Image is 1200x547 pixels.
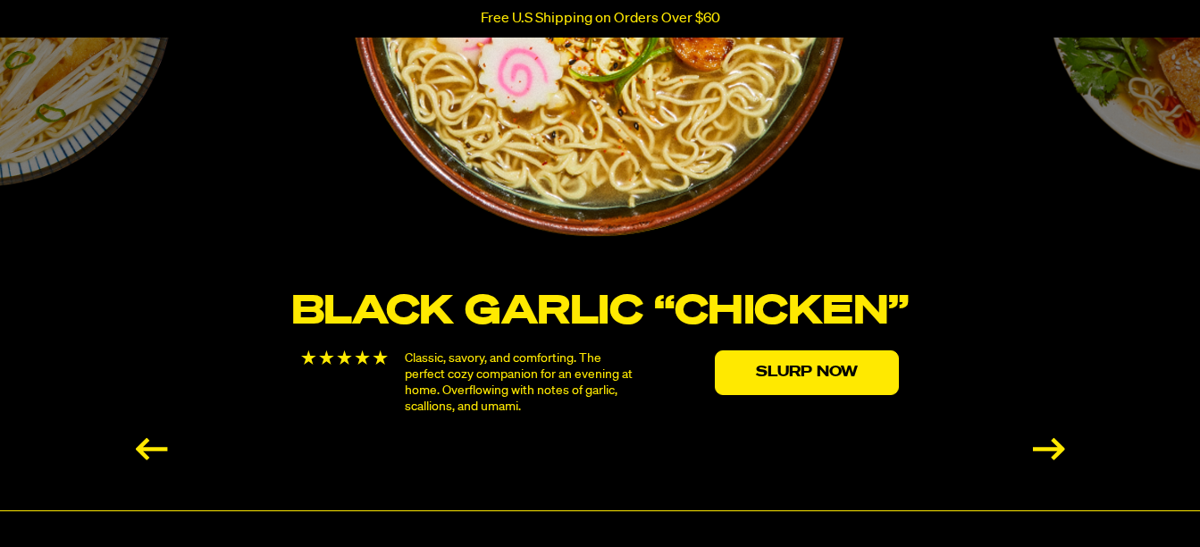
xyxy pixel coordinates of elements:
p: Classic, savory, and comforting. The perfect cozy companion for an evening at home. Overflowing w... [405,350,640,415]
p: Free U.S Shipping on Orders Over $60 [481,11,720,27]
div: Next slide [1033,438,1065,460]
div: Previous slide [136,438,168,460]
h3: Black Garlic “Chicken” [290,292,910,332]
a: Slurp Now [715,350,899,395]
